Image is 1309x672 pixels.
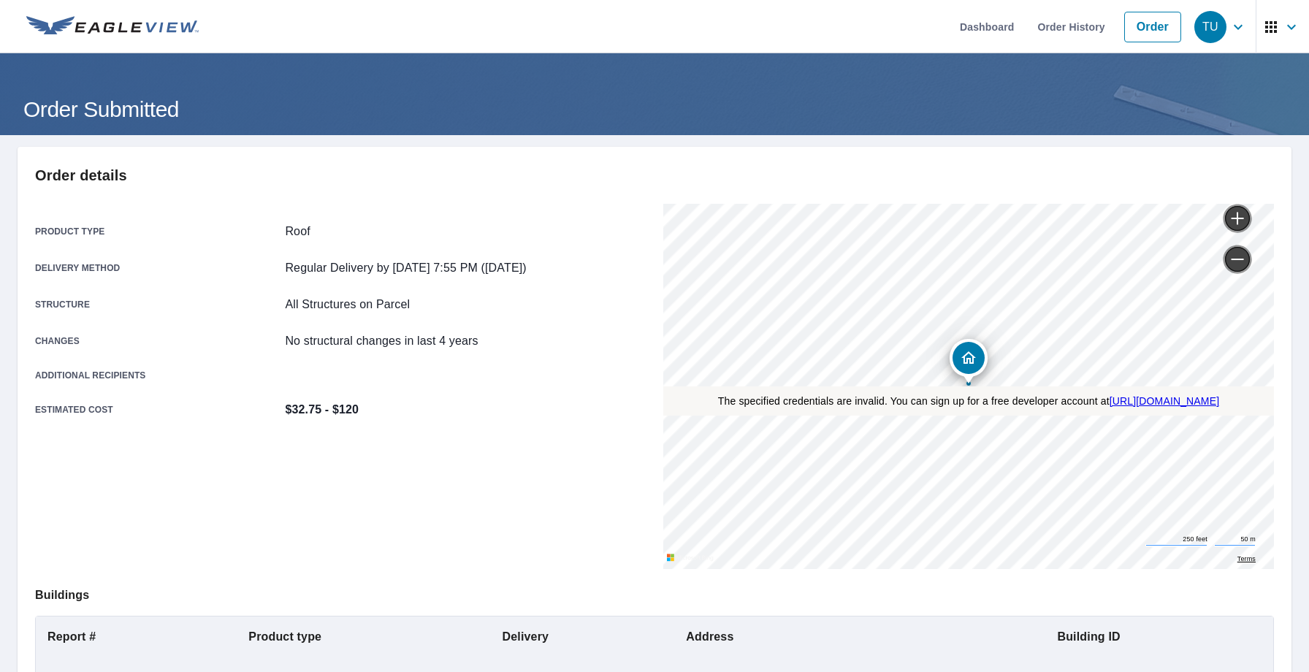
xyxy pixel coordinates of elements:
[285,259,526,277] p: Regular Delivery by [DATE] 7:55 PM ([DATE])
[35,296,279,313] p: Structure
[1223,245,1252,274] a: Current Level 17, Zoom Out
[35,369,279,382] p: Additional recipients
[35,332,279,350] p: Changes
[285,332,478,350] p: No structural changes in last 4 years
[36,616,237,657] th: Report #
[35,569,1274,616] p: Buildings
[35,259,279,277] p: Delivery method
[285,296,410,313] p: All Structures on Parcel
[1223,204,1252,233] a: Current Level 17, Zoom In
[35,164,1274,186] p: Order details
[663,386,1274,416] div: The specified credentials are invalid. You can sign up for a free developer account at
[490,616,674,657] th: Delivery
[1124,12,1181,42] a: Order
[237,616,490,657] th: Product type
[35,223,279,240] p: Product type
[1045,616,1273,657] th: Building ID
[950,339,988,384] div: Dropped pin, building 1, Residential property, 812 E Grove St Bloomington, IL 61701
[1110,395,1220,407] a: [URL][DOMAIN_NAME]
[285,223,310,240] p: Roof
[1237,554,1256,564] a: Terms
[285,401,359,419] p: $32.75 - $120
[1194,11,1226,43] div: TU
[663,386,1274,416] div: The specified credentials are invalid. You can sign up for a free developer account at http://www...
[26,16,199,38] img: EV Logo
[35,401,279,419] p: Estimated cost
[18,94,1291,124] h1: Order Submitted
[674,616,1045,657] th: Address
